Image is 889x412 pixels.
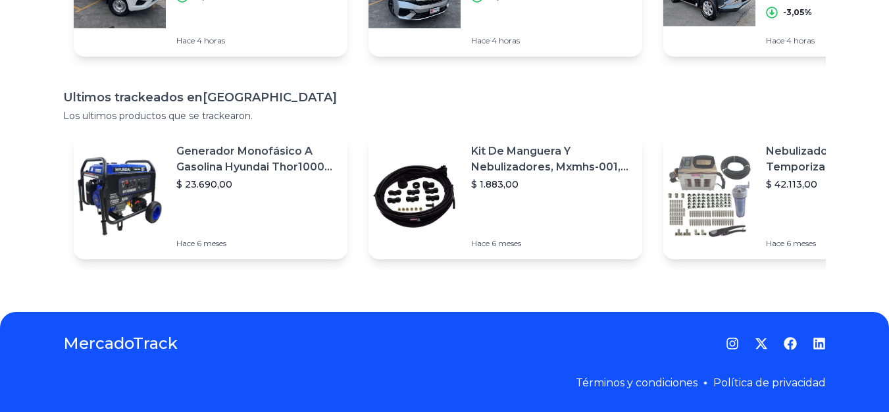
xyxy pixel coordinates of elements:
[63,109,826,122] p: Los ultimos productos que se trackearon.
[63,88,826,107] h1: Ultimos trackeados en [GEOGRAPHIC_DATA]
[713,376,826,389] a: Política de privacidad
[74,133,347,259] a: Featured imageGenerador Monofásico A Gasolina Hyundai Thor10000 P 11.5 Kw$ 23.690,00Hace 6 meses
[576,376,698,389] a: Términos y condiciones
[663,150,755,242] img: Featured image
[74,150,166,242] img: Featured image
[755,337,768,350] a: Twitter
[784,337,797,350] a: Facebook
[176,238,337,249] p: Hace 6 meses
[368,133,642,259] a: Featured imageKit De Manguera Y Nebulizadores, Mxmhs-001, 6m, 6 Tees, 8 Bo$ 1.883,00Hace 6 meses
[368,150,461,242] img: Featured image
[176,36,282,46] p: Hace 4 horas
[176,143,337,175] p: Generador Monofásico A Gasolina Hyundai Thor10000 P 11.5 Kw
[176,178,337,191] p: $ 23.690,00
[471,36,587,46] p: Hace 4 horas
[471,238,632,249] p: Hace 6 meses
[471,143,632,175] p: Kit De Manguera Y Nebulizadores, Mxmhs-001, 6m, 6 Tees, 8 Bo
[783,7,812,18] p: -3,05%
[813,337,826,350] a: LinkedIn
[471,178,632,191] p: $ 1.883,00
[726,337,739,350] a: Instagram
[63,333,178,354] a: MercadoTrack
